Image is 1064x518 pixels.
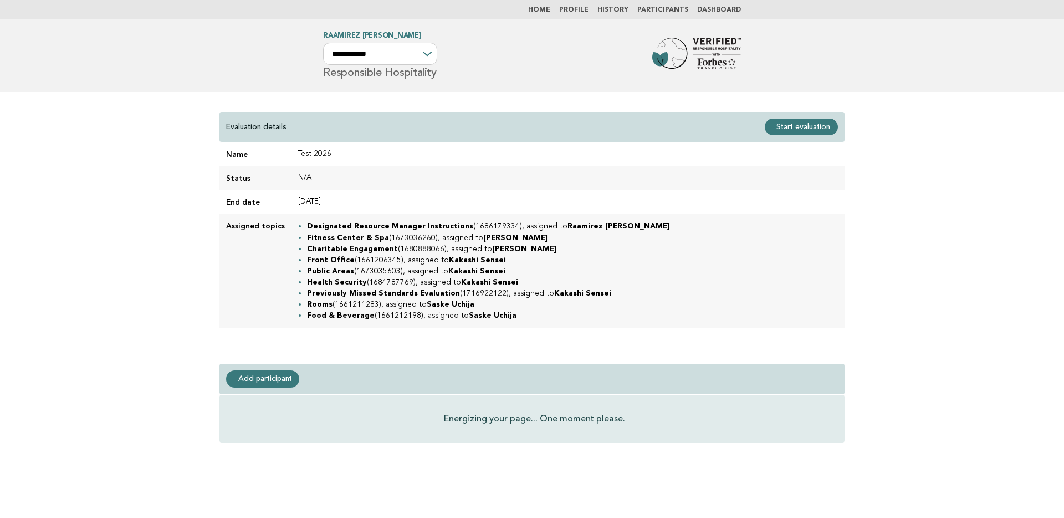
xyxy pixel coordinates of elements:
td: Assigned topics [219,214,291,328]
strong: Kakashi Sensei [554,290,611,297]
li: (1686179334), assigned to [307,221,838,232]
li: (1716922122), assigned to [307,288,838,299]
li: (1661211283), assigned to [307,299,838,310]
strong: Front Office [307,257,355,264]
strong: [PERSON_NAME] [483,235,548,242]
strong: Food & Beverage [307,312,375,319]
li: (1661212198), assigned to [307,310,838,321]
li: (1680888066), assigned to [307,243,838,255]
strong: Public Areas [307,268,354,275]
strong: Kakashi Sensei [448,268,505,275]
strong: Designated Resource Manager Instructions [307,223,473,230]
a: Profile [559,7,589,13]
strong: Charitable Engagement [307,246,398,253]
a: Home [528,7,550,13]
img: Forbes Travel Guide [652,38,741,73]
td: N/A [291,166,845,190]
li: (1684787769), assigned to [307,277,838,288]
strong: [PERSON_NAME] [492,246,556,253]
strong: Health Security [307,279,367,286]
li: (1673036260), assigned to [307,232,838,243]
a: Raamirez [PERSON_NAME] [323,32,421,39]
strong: Rooms [307,301,332,308]
a: Dashboard [697,7,741,13]
a: Participants [637,7,688,13]
p: Evaluation details [226,122,287,132]
strong: Previously Missed Standards Evaluation [307,290,460,297]
td: Status [219,166,291,190]
strong: Saske Uchija [469,312,516,319]
a: Add participant [226,370,299,387]
a: Start evaluation [765,119,838,135]
td: Name [219,143,291,166]
p: Energizing your page... One moment please. [444,413,625,425]
a: History [597,7,628,13]
strong: Raamirez [PERSON_NAME] [567,223,669,230]
strong: Kakashi Sensei [449,257,506,264]
strong: Saske Uchija [427,301,474,308]
li: (1661206345), assigned to [307,255,838,266]
strong: Fitness Center & Spa [307,235,389,242]
li: (1673035603), assigned to [307,266,838,277]
td: End date [219,190,291,214]
h1: Responsible Hospitality [323,33,437,78]
strong: Kakashi Sensei [461,279,518,286]
td: Test 2026 [291,143,845,166]
td: [DATE] [291,190,845,214]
